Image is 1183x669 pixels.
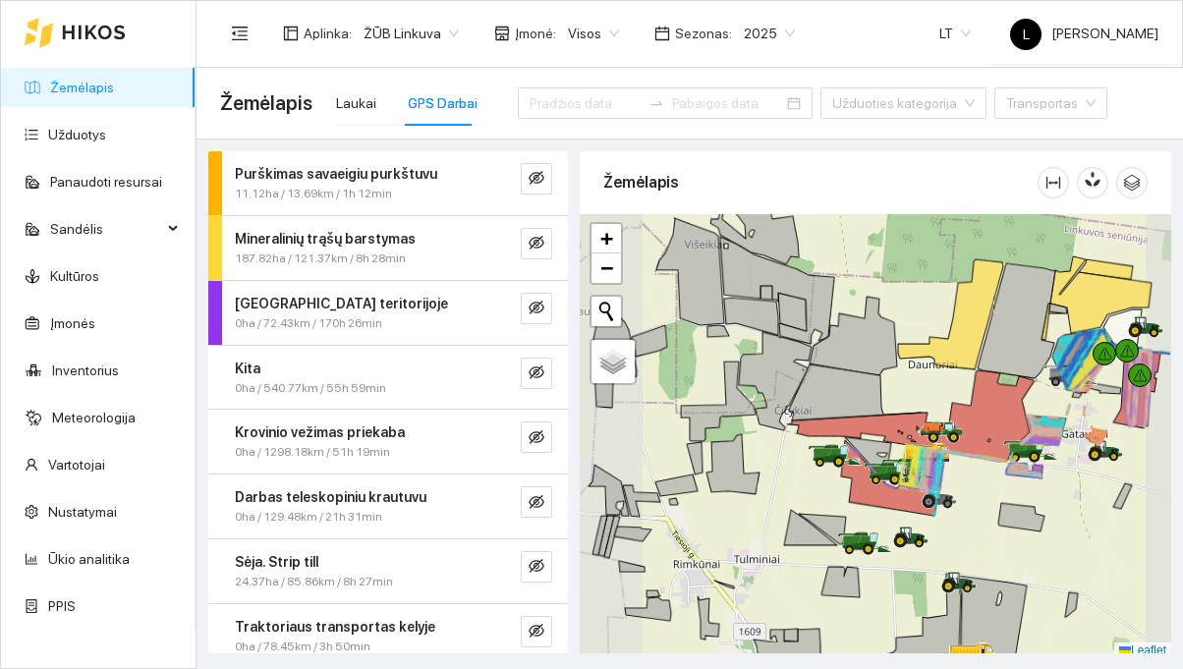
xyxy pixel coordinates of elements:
span: LT [939,19,971,48]
strong: Krovinio vežimas priekaba [235,424,405,440]
button: eye-invisible [521,616,552,647]
a: Nustatymai [48,504,117,520]
div: [GEOGRAPHIC_DATA] teritorijoje0ha / 72.43km / 170h 26mineye-invisible [208,281,568,345]
a: Kultūros [50,268,99,284]
a: Meteorologija [52,410,136,425]
span: 0ha / 540.77km / 55h 59min [235,379,386,398]
strong: Purškimas savaeigiu purkštuvu [235,166,437,182]
span: + [600,226,613,251]
span: eye-invisible [529,170,544,189]
span: Įmonė : [515,23,556,44]
span: Visos [568,19,619,48]
span: [PERSON_NAME] [1010,26,1158,41]
input: Pabaigos data [672,92,783,114]
span: 0ha / 78.45km / 3h 50min [235,638,370,656]
a: Layers [591,340,635,383]
span: layout [283,26,299,41]
span: Žemėlapis [220,87,312,119]
span: Aplinka : [304,23,352,44]
div: Mineralinių trąšų barstymas187.82ha / 121.37km / 8h 28mineye-invisible [208,216,568,280]
a: Inventorius [52,362,119,378]
span: 11.12ha / 13.69km / 1h 12min [235,185,392,203]
a: Žemėlapis [50,80,114,95]
span: swap-right [648,95,664,111]
strong: [GEOGRAPHIC_DATA] teritorijoje [235,296,448,311]
span: 187.82ha / 121.37km / 8h 28min [235,250,406,268]
a: PPIS [48,598,76,614]
strong: Sėja. Strip till [235,554,318,570]
div: Purškimas savaeigiu purkštuvu11.12ha / 13.69km / 1h 12mineye-invisible [208,151,568,215]
div: Žemėlapis [603,154,1038,210]
span: calendar [654,26,670,41]
button: eye-invisible [521,293,552,324]
div: Laukai [336,92,376,114]
span: eye-invisible [529,623,544,641]
a: Ūkio analitika [48,551,130,567]
span: 0ha / 1298.18km / 51h 19min [235,443,390,462]
div: Darbas teleskopiniu krautuvu0ha / 129.48km / 21h 31mineye-invisible [208,474,568,538]
a: Užduotys [48,127,106,142]
button: menu-fold [220,14,259,53]
span: to [648,95,664,111]
a: Įmonės [50,315,95,331]
div: Traktoriaus transportas kelyje0ha / 78.45km / 3h 50mineye-invisible [208,604,568,668]
span: 0ha / 72.43km / 170h 26min [235,314,382,333]
span: 2025 [744,19,795,48]
span: Sandėlis [50,209,162,249]
span: eye-invisible [529,235,544,253]
span: 24.37ha / 85.86km / 8h 27min [235,573,393,591]
span: L [1023,19,1030,50]
span: column-width [1039,175,1068,191]
button: eye-invisible [521,358,552,389]
input: Pradžios data [530,92,641,114]
a: Panaudoti resursai [50,174,162,190]
button: eye-invisible [521,551,552,583]
a: Leaflet [1119,643,1166,657]
span: − [600,255,613,280]
span: shop [494,26,510,41]
button: eye-invisible [521,486,552,518]
span: ŽŪB Linkuva [364,19,459,48]
a: Vartotojai [48,457,105,473]
strong: Mineralinių trąšų barstymas [235,231,416,247]
div: Kita0ha / 540.77km / 55h 59mineye-invisible [208,346,568,410]
div: Krovinio vežimas priekaba0ha / 1298.18km / 51h 19mineye-invisible [208,410,568,474]
span: eye-invisible [529,494,544,513]
button: column-width [1038,167,1069,198]
span: 0ha / 129.48km / 21h 31min [235,508,382,527]
a: Zoom in [591,224,621,253]
span: eye-invisible [529,558,544,577]
span: menu-fold [231,25,249,42]
span: eye-invisible [529,364,544,383]
button: eye-invisible [521,228,552,259]
strong: Kita [235,361,260,376]
span: Sezonas : [675,23,732,44]
strong: Darbas teleskopiniu krautuvu [235,489,426,505]
div: GPS Darbai [408,92,478,114]
button: eye-invisible [521,421,552,453]
button: Initiate a new search [591,297,621,326]
span: eye-invisible [529,429,544,448]
button: eye-invisible [521,163,552,195]
span: eye-invisible [529,300,544,318]
div: Sėja. Strip till24.37ha / 85.86km / 8h 27mineye-invisible [208,539,568,603]
strong: Traktoriaus transportas kelyje [235,619,435,635]
a: Zoom out [591,253,621,283]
